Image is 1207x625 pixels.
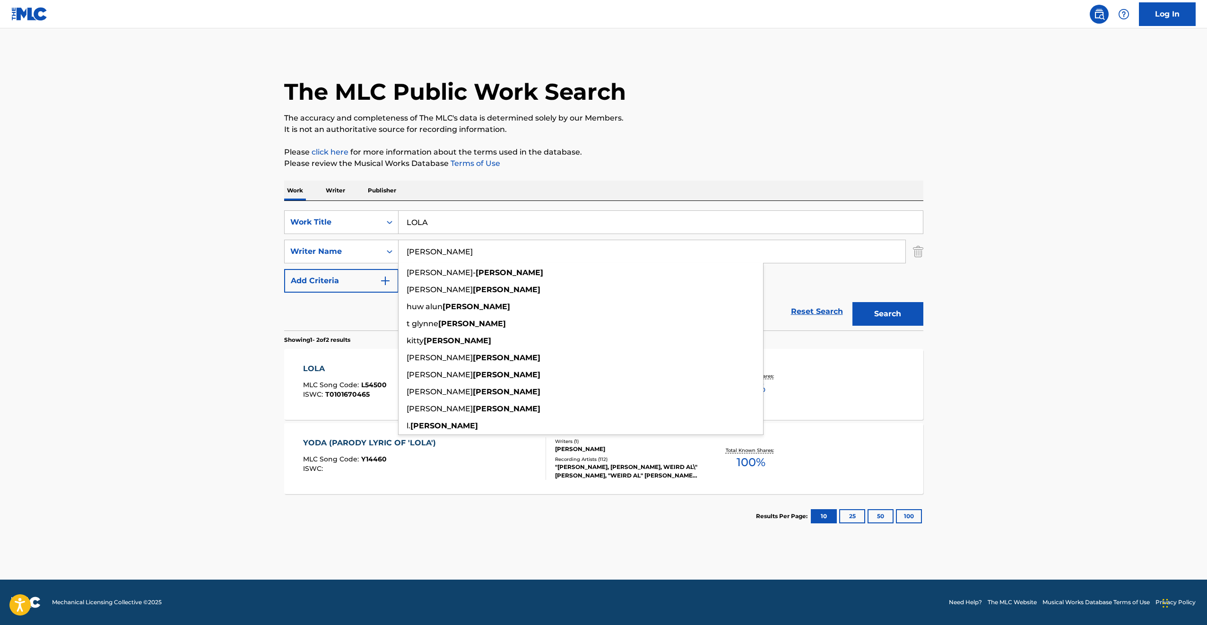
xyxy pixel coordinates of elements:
[290,246,375,257] div: Writer Name
[284,336,350,344] p: Showing 1 - 2 of 2 results
[438,319,506,328] strong: [PERSON_NAME]
[323,181,348,200] p: Writer
[555,463,698,480] div: "[PERSON_NAME], [PERSON_NAME], WEIRD AL\"[PERSON_NAME], "WEIRD AL" [PERSON_NAME], WEIRD [PERSON_N...
[737,454,765,471] span: 100 %
[443,302,510,311] strong: [PERSON_NAME]
[284,423,923,494] a: YODA (PARODY LYRIC OF 'LOLA')MLC Song Code:Y14460ISWC:Writers (1)[PERSON_NAME]Recording Artists (...
[361,455,387,463] span: Y14460
[1114,5,1133,24] div: Help
[407,285,473,294] span: [PERSON_NAME]
[473,387,540,396] strong: [PERSON_NAME]
[407,387,473,396] span: [PERSON_NAME]
[407,336,424,345] span: kitty
[303,437,441,449] div: YODA (PARODY LYRIC OF 'LOLA')
[407,421,410,430] span: l.
[325,390,370,399] span: T0101670465
[1094,9,1105,20] img: search
[361,381,387,389] span: L54500
[473,353,540,362] strong: [PERSON_NAME]
[380,275,391,286] img: 9d2ae6d4665cec9f34b9.svg
[284,78,626,106] h1: The MLC Public Work Search
[284,113,923,124] p: The accuracy and completeness of The MLC's data is determined solely by our Members.
[407,319,438,328] span: t glynne
[786,301,848,322] a: Reset Search
[303,363,387,374] div: LOLA
[852,302,923,326] button: Search
[896,509,922,523] button: 100
[756,512,810,521] p: Results Per Page:
[988,598,1037,607] a: The MLC Website
[303,464,325,473] span: ISWC :
[449,159,500,168] a: Terms of Use
[839,509,865,523] button: 25
[1163,589,1168,617] div: Drag
[1042,598,1150,607] a: Musical Works Database Terms of Use
[407,268,476,277] span: [PERSON_NAME]-
[52,598,162,607] span: Mechanical Licensing Collective © 2025
[913,240,923,263] img: Delete Criterion
[284,158,923,169] p: Please review the Musical Works Database
[284,349,923,420] a: LOLAMLC Song Code:L54500ISWC:T0101670465Writers (1)[PERSON_NAME]Recording Artists (2899)THE KINKS...
[11,7,48,21] img: MLC Logo
[726,447,776,454] p: Total Known Shares:
[424,336,491,345] strong: [PERSON_NAME]
[811,509,837,523] button: 10
[11,597,41,608] img: logo
[365,181,399,200] p: Publisher
[303,390,325,399] span: ISWC :
[1118,9,1129,20] img: help
[284,210,923,330] form: Search Form
[284,269,399,293] button: Add Criteria
[555,438,698,445] div: Writers ( 1 )
[407,353,473,362] span: [PERSON_NAME]
[1155,598,1196,607] a: Privacy Policy
[949,598,982,607] a: Need Help?
[284,181,306,200] p: Work
[284,147,923,158] p: Please for more information about the terms used in the database.
[473,404,540,413] strong: [PERSON_NAME]
[407,370,473,379] span: [PERSON_NAME]
[868,509,894,523] button: 50
[476,268,543,277] strong: [PERSON_NAME]
[555,445,698,453] div: [PERSON_NAME]
[407,302,443,311] span: huw alun
[1139,2,1196,26] a: Log In
[303,381,361,389] span: MLC Song Code :
[1090,5,1109,24] a: Public Search
[407,404,473,413] span: [PERSON_NAME]
[555,456,698,463] div: Recording Artists ( 112 )
[290,217,375,228] div: Work Title
[284,124,923,135] p: It is not an authoritative source for recording information.
[1160,580,1207,625] iframe: Chat Widget
[473,285,540,294] strong: [PERSON_NAME]
[312,148,348,156] a: click here
[410,421,478,430] strong: [PERSON_NAME]
[473,370,540,379] strong: [PERSON_NAME]
[303,455,361,463] span: MLC Song Code :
